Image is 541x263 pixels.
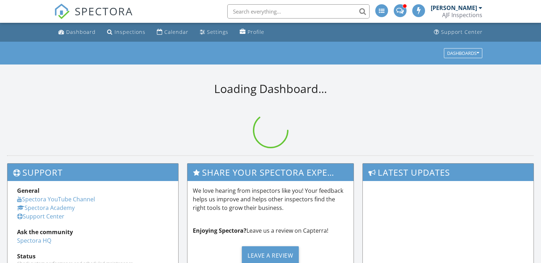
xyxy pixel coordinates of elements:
[17,237,51,244] a: Spectora HQ
[193,186,349,212] p: We love hearing from inspectors like you! Your feedback helps us improve and helps other inspecto...
[54,10,133,25] a: SPECTORA
[193,226,349,235] p: Leave us a review on Capterra!
[441,29,483,35] div: Support Center
[248,29,264,35] div: Profile
[187,164,354,181] h3: Share Your Spectora Experience
[17,204,75,212] a: Spectora Academy
[447,51,479,56] div: Dashboards
[363,164,534,181] h3: Latest Updates
[75,4,133,19] span: SPECTORA
[193,227,246,234] strong: Enjoying Spectora?
[207,29,228,35] div: Settings
[431,26,486,39] a: Support Center
[7,164,178,181] h3: Support
[444,48,482,58] button: Dashboards
[17,228,169,236] div: Ask the community
[115,29,145,35] div: Inspections
[17,195,95,203] a: Spectora YouTube Channel
[66,29,96,35] div: Dashboard
[442,11,482,19] div: AJF Inspections
[227,4,370,19] input: Search everything...
[55,26,99,39] a: Dashboard
[17,187,39,195] strong: General
[17,212,64,220] a: Support Center
[54,4,70,19] img: The Best Home Inspection Software - Spectora
[237,26,267,39] a: Profile
[17,252,169,261] div: Status
[197,26,231,39] a: Settings
[431,4,477,11] div: [PERSON_NAME]
[164,29,189,35] div: Calendar
[154,26,191,39] a: Calendar
[104,26,148,39] a: Inspections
